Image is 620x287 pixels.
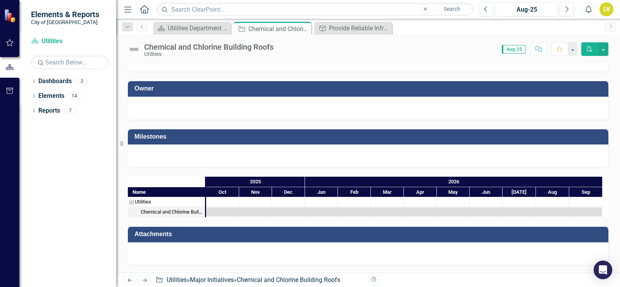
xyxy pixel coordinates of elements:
[239,187,272,197] div: Nov
[167,276,187,284] a: Utilities
[404,187,437,197] div: Apr
[144,51,274,57] div: Utilities
[207,208,602,216] div: Task: Start date: 2025-10-01 End date: 2026-09-30
[31,56,108,69] input: Search Below...
[144,43,274,51] div: Chemical and Chlorine Building Roofs
[128,187,205,197] div: Name
[168,23,229,33] div: Utilities Department Dashboard
[128,207,205,217] div: Task: Start date: 2025-10-01 End date: 2026-09-30
[38,92,64,101] a: Elements
[305,177,603,187] div: 2026
[134,85,604,92] h3: Owner
[155,276,362,285] div: » »
[38,106,60,115] a: Reports
[135,197,151,207] div: Utilities
[569,187,603,197] div: Sep
[4,9,17,23] img: ClearPoint Strategy
[305,187,338,197] div: Jan
[206,187,239,197] div: Oct
[68,93,81,99] div: 14
[190,276,234,284] a: Major Initiatives
[134,133,604,140] h3: Milestones
[371,187,404,197] div: Mar
[329,23,390,33] div: Provide Reliable Infrastructure
[498,5,555,14] div: Aug-25
[536,187,569,197] div: Aug
[599,2,613,16] button: LV
[502,45,525,54] span: Aug-25
[316,23,390,33] a: Provide Reliable Infrastructure
[134,231,604,238] h3: Attachments
[141,207,203,217] div: Chemical and Chlorine Building Roofs
[338,187,371,197] div: Feb
[38,77,72,86] a: Dashboards
[128,197,205,207] div: Utilities
[31,37,108,46] a: Utilities
[128,43,140,56] img: Not Defined
[237,276,340,284] div: Chemical and Chlorine Building Roofs
[503,187,536,197] div: Jul
[248,24,309,34] div: Chemical and Chlorine Building Roofs
[437,187,470,197] div: May
[155,23,229,33] a: Utilities Department Dashboard
[128,197,205,207] div: Task: Utilities Start date: 2025-10-01 End date: 2025-10-02
[444,6,460,12] span: Search
[64,107,76,114] div: 7
[128,207,205,217] div: Chemical and Chlorine Building Roofs
[76,78,88,85] div: 3
[432,4,471,15] button: Search
[594,261,612,279] div: Open Intercom Messenger
[470,187,503,197] div: Jun
[496,2,558,16] button: Aug-25
[31,10,99,19] span: Elements & Reports
[206,177,305,187] div: 2025
[272,187,305,197] div: Dec
[157,3,473,16] input: Search ClearPoint...
[31,19,99,25] small: City of [GEOGRAPHIC_DATA]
